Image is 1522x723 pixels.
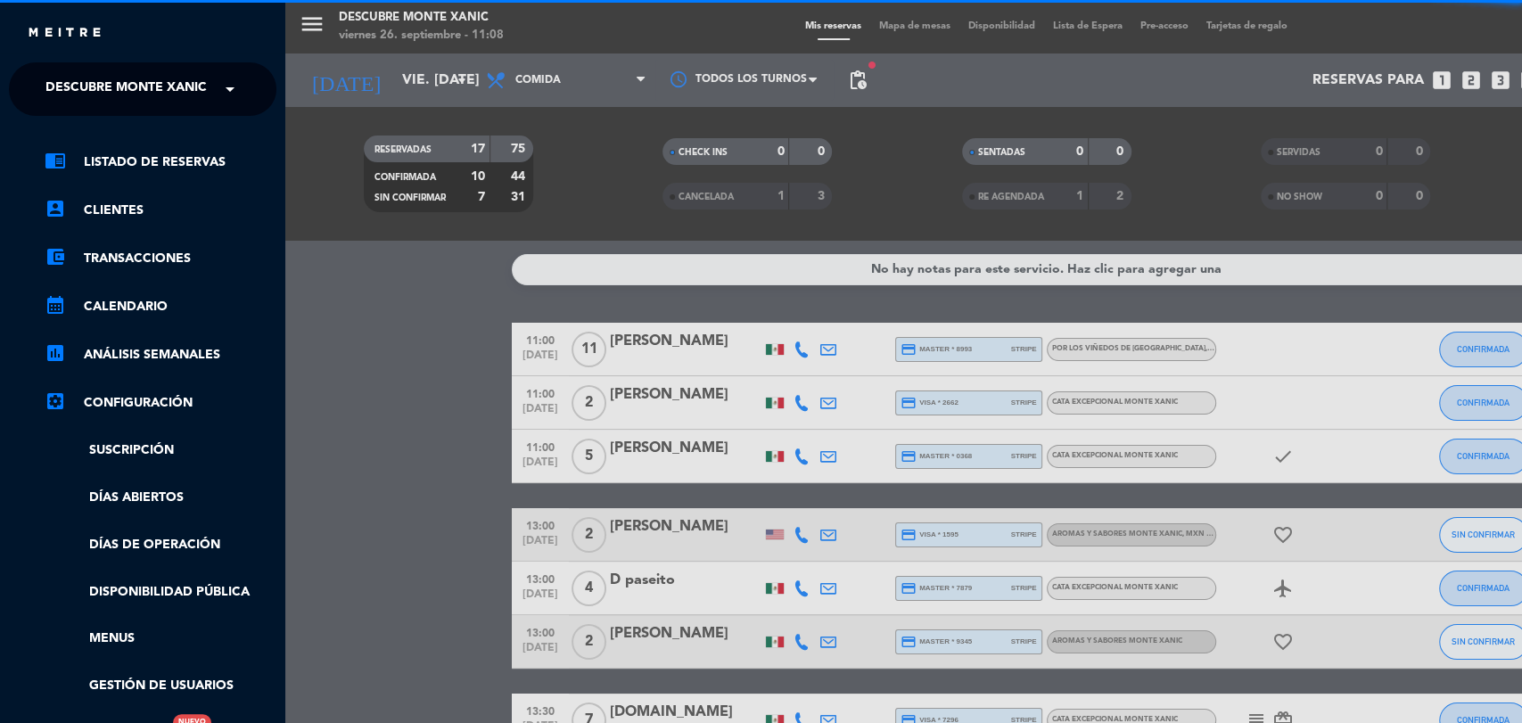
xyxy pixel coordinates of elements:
a: account_balance_walletTransacciones [45,248,276,269]
i: chrome_reader_mode [45,150,66,171]
i: assessment [45,342,66,364]
a: Días de Operación [45,535,276,555]
a: Menus [45,629,276,649]
a: Disponibilidad pública [45,582,276,603]
a: Configuración [45,392,276,414]
img: MEITRE [27,27,103,40]
a: assessmentANÁLISIS SEMANALES [45,344,276,366]
span: Descubre Monte Xanic [45,70,207,108]
a: calendar_monthCalendario [45,296,276,317]
i: account_balance_wallet [45,246,66,267]
a: chrome_reader_modeListado de Reservas [45,152,276,173]
a: Suscripción [45,440,276,461]
a: Días abiertos [45,488,276,508]
i: calendar_month [45,294,66,316]
i: settings_applications [45,390,66,412]
a: account_boxClientes [45,200,276,221]
a: Gestión de usuarios [45,676,276,696]
i: account_box [45,198,66,219]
